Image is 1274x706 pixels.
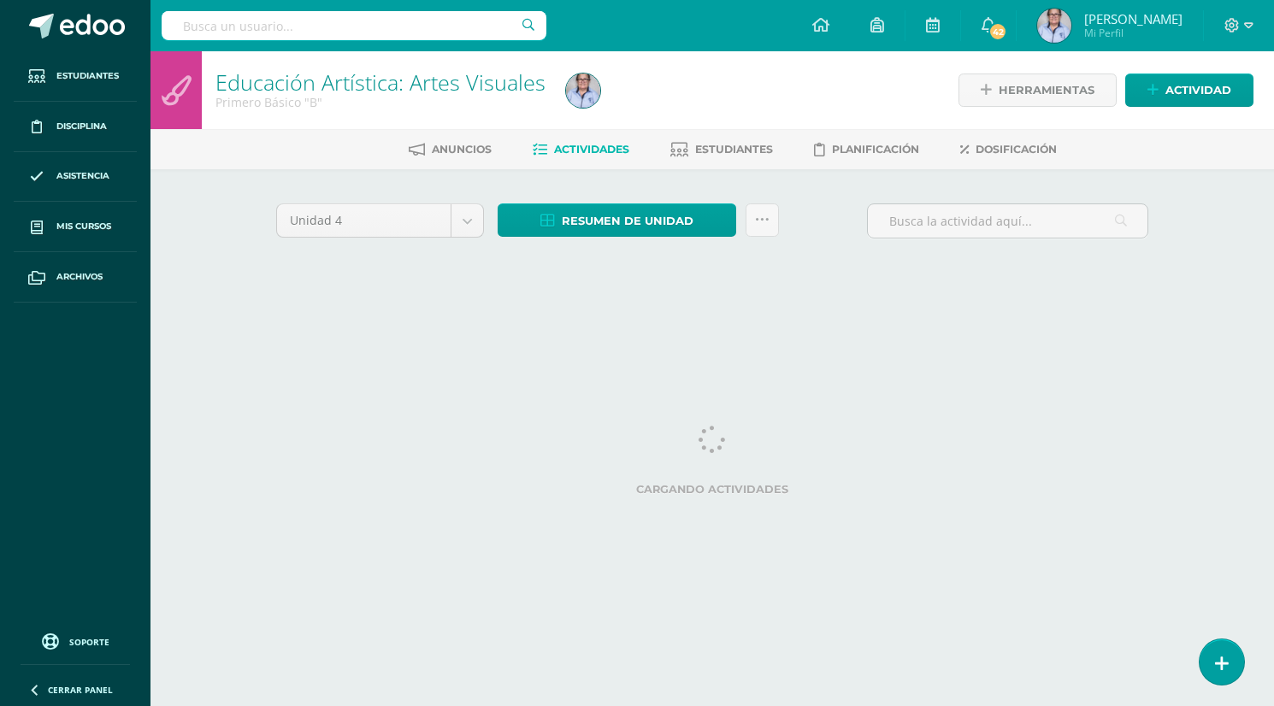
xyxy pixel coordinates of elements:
a: Soporte [21,629,130,652]
span: [PERSON_NAME] [1084,10,1183,27]
a: Disciplina [14,102,137,152]
a: Mis cursos [14,202,137,252]
span: Herramientas [999,74,1094,106]
a: Actividades [533,136,629,163]
span: Mi Perfil [1084,26,1183,40]
a: Estudiantes [14,51,137,102]
input: Busca la actividad aquí... [868,204,1147,238]
h1: Educación Artística: Artes Visuales [215,70,546,94]
span: 42 [988,22,1007,41]
span: Actividad [1165,74,1231,106]
a: Resumen de unidad [498,203,736,237]
a: Archivos [14,252,137,303]
span: Asistencia [56,169,109,183]
img: 1dda184af6efa5d482d83f07e0e6c382.png [566,74,600,108]
span: Resumen de unidad [562,205,693,237]
input: Busca un usuario... [162,11,546,40]
a: Anuncios [409,136,492,163]
a: Educación Artística: Artes Visuales [215,68,546,97]
span: Actividades [554,143,629,156]
img: 1dda184af6efa5d482d83f07e0e6c382.png [1037,9,1071,43]
label: Cargando actividades [276,483,1148,496]
a: Estudiantes [670,136,773,163]
a: Herramientas [958,74,1117,107]
span: Planificación [832,143,919,156]
span: Unidad 4 [290,204,438,237]
span: Dosificación [976,143,1057,156]
span: Cerrar panel [48,684,113,696]
div: Primero Básico 'B' [215,94,546,110]
span: Mis cursos [56,220,111,233]
a: Actividad [1125,74,1253,107]
a: Dosificación [960,136,1057,163]
span: Soporte [69,636,109,648]
span: Archivos [56,270,103,284]
span: Estudiantes [695,143,773,156]
span: Estudiantes [56,69,119,83]
span: Disciplina [56,120,107,133]
span: Anuncios [432,143,492,156]
a: Planificación [814,136,919,163]
a: Asistencia [14,152,137,203]
a: Unidad 4 [277,204,483,237]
